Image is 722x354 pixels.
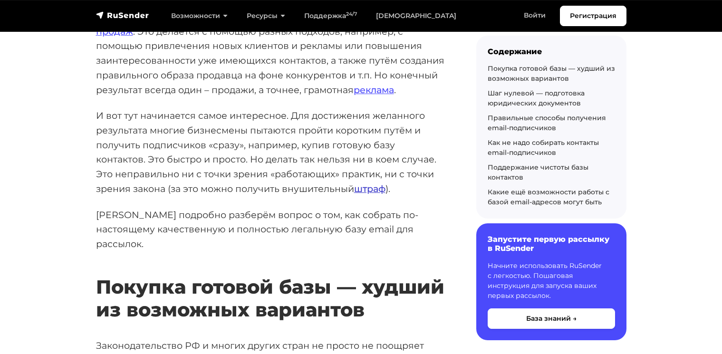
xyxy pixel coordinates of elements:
a: Правильные способы получения email-подписчиков [488,114,606,132]
a: Поддержка24/7 [295,6,366,26]
a: Возможности [162,6,237,26]
a: [DEMOGRAPHIC_DATA] [366,6,466,26]
a: штраф [354,183,385,194]
sup: 24/7 [346,11,357,17]
a: Запустите первую рассылку в RuSender Начните использовать RuSender с легкостью. Пошаговая инструк... [476,223,626,340]
a: Покупка готовой базы — худший из возможных вариантов [488,64,615,83]
p: Начните использовать RuSender с легкостью. Пошаговая инструкция для запуска ваших первых рассылок. [488,261,615,301]
a: Ресурсы [237,6,295,26]
button: База знаний → [488,308,615,329]
a: Какие ещё возможности работы с базой email-адресов могут быть [488,188,609,206]
p: В большинстве случаев задача любой email-рассылки – обеспечить . Это делается с помощью разных по... [96,10,446,97]
p: И вот тут начинается самое интересное. Для достижения желанного результата многие бизнесмены пыта... [96,108,446,196]
p: [PERSON_NAME] подробно разберём вопрос о том, как собрать по-настоящему качественную и полностью ... [96,208,446,251]
h2: Покупка готовой базы — худший из возможных вариантов [96,248,446,321]
img: RuSender [96,10,149,20]
a: Как не надо собирать контакты email-подписчиков [488,138,599,157]
div: Содержание [488,47,615,56]
a: рост продаж [96,11,443,37]
a: Регистрация [560,6,626,26]
a: реклама [354,84,394,96]
h6: Запустите первую рассылку в RuSender [488,235,615,253]
a: Войти [514,6,555,25]
a: Поддержание чистоты базы контактов [488,163,588,182]
a: Шаг нулевой — подготовка юридических документов [488,89,585,107]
